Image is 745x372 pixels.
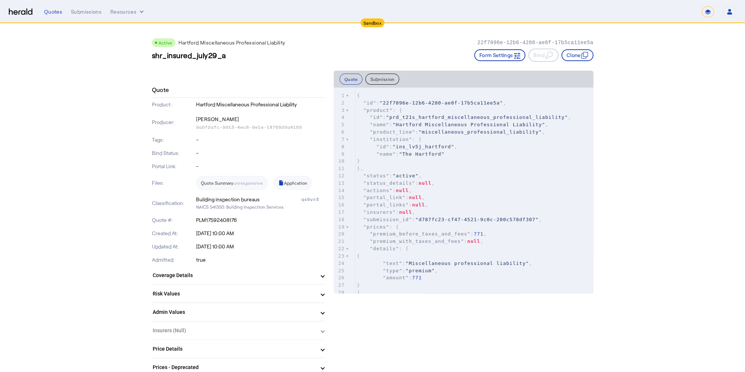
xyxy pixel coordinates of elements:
span: null [399,209,412,215]
a: Application [273,176,312,190]
span: "ins_lv5j_hartford" [393,144,454,149]
div: 8 [334,143,346,150]
span: "premium" [405,268,434,273]
div: 6 [334,128,346,136]
p: Quote #: [152,216,195,224]
div: 22 [334,245,346,252]
span: "portal_link" [363,195,406,200]
span: "d787fc23-cf47-4521-9c0c-200c578df307" [415,217,539,222]
button: Form Settings [474,49,526,61]
div: qs0vr3 [301,196,325,203]
div: 15 [334,194,346,201]
span: 771 [474,231,483,237]
span: null [419,180,432,186]
div: 25 [334,267,346,274]
div: 20 [334,230,346,238]
img: Herald Logo [9,8,32,15]
span: : , [357,122,549,127]
button: Clone [561,49,593,61]
p: - [196,136,325,144]
span: "prices" [363,224,390,230]
p: Classification: [152,199,195,207]
div: 18 [334,216,346,223]
div: 19 [334,223,346,231]
span: : , [357,261,532,266]
div: Building inspection bureaus [196,196,260,203]
span: "text" [383,261,402,266]
span: "premium_before_taxes_and_fees" [370,231,471,237]
div: 5 [334,121,346,128]
span: : , [357,188,412,193]
p: 22f7096e-12b6-4280-ae0f-17b5ca11ee5a [477,39,593,46]
span: : , [357,129,545,135]
p: [PERSON_NAME] [196,114,325,124]
p: 9a0f2afc-9913-4ec8-9e1e-1876920a4169 [196,124,325,130]
span: "type" [383,268,402,273]
span: ] [357,290,360,295]
span: "miscellaneous_professional_liability" [419,129,542,135]
div: 28 [334,289,346,296]
span: "insurers" [363,209,396,215]
mat-panel-title: Price Details [153,345,315,353]
span: null [412,202,425,208]
span: }, [357,166,363,171]
span: : , [357,217,542,222]
p: PLM17592408176 [196,216,325,224]
span: : , [357,114,571,120]
span: } [357,158,360,164]
div: 21 [334,238,346,245]
span: : { [357,107,402,113]
div: 17 [334,209,346,216]
p: [DATE] 10:00 AM [196,230,325,237]
span: "portal_links" [363,202,409,208]
p: Hartford Miscellaneous Professional Liability [178,39,285,46]
p: Files: [152,179,195,187]
span: null [396,188,409,193]
div: 16 [334,201,346,209]
span: "active" [393,173,419,178]
div: 27 [334,281,346,289]
span: "name" [376,151,396,157]
span: "status" [363,173,390,178]
h3: shr_insured_july29_a [152,50,226,60]
span: "id" [376,144,389,149]
p: Producer: [152,118,195,126]
span: null [409,195,422,200]
p: NAICS 541350: Building Inspection Services [196,203,325,210]
span: : , [357,238,483,244]
span: "submission_id" [363,217,412,222]
span: "The Hartford" [399,151,445,157]
p: Portal Link: [152,163,195,170]
span: "details" [370,246,399,251]
p: - [196,149,325,157]
div: 12 [334,172,346,180]
div: 9 [334,150,346,158]
mat-expansion-panel-header: Price Details [152,340,325,358]
span: "product_line" [370,129,415,135]
div: 24 [334,260,346,267]
mat-expansion-panel-header: Admin Values [152,303,325,321]
span: } [357,282,360,288]
span: : , [357,100,506,106]
div: 1 [334,92,346,99]
span: "status_details" [363,180,415,186]
span: : { [357,137,422,142]
div: 7 [334,136,346,143]
span: { [357,93,360,98]
span: "actions" [363,188,393,193]
button: Resources dropdown menu [110,8,145,15]
button: Bind [528,49,558,62]
span: "name" [370,122,389,127]
span: "22f7096e-12b6-4280-ae0f-17b5ca11ee5a" [380,100,503,106]
mat-panel-title: Coverage Details [153,272,315,279]
p: Created At: [152,230,195,237]
div: Quotes [44,8,62,15]
div: 14 [334,187,346,194]
p: Updated At: [152,243,195,250]
span: null [467,238,480,244]
button: Submission [365,74,399,85]
p: Bind Status: [152,149,195,157]
span: : , [357,202,428,208]
mat-expansion-panel-header: Coverage Details [152,266,325,284]
div: 4 [334,114,346,121]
